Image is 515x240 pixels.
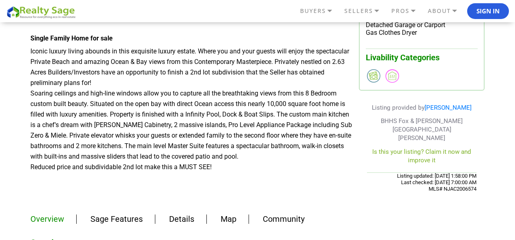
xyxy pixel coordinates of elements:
img: REALTY SAGE [6,5,79,19]
button: Sign In [467,3,509,19]
span: MLS# NJAC2006574 [429,186,476,192]
span: BHHS Fox & [PERSON_NAME][GEOGRAPHIC_DATA][PERSON_NAME] [381,117,463,142]
p: Iconic luxury living abounds in this exquisite luxury estate. Where you and your guests will enjo... [30,46,355,172]
h4: Single Family Home for sale [30,34,355,42]
a: Overview [30,214,64,224]
a: Community [263,214,305,224]
span: Listing provided by [372,104,472,111]
span: [DATE] 7:00:00 AM [433,179,476,185]
a: [PERSON_NAME] [425,104,472,111]
a: Is this your listing? Claim it now and improve it [372,148,471,164]
div: Listing updated: Last checked: [367,172,476,192]
a: ABOUT [426,4,467,18]
a: BUYERS [298,4,342,18]
span: [DATE] 1:58:00 PM [433,173,476,179]
h3: Livability Categories [366,49,478,62]
a: Details [169,214,194,224]
a: PROS [389,4,426,18]
a: Sage Features [90,214,143,224]
a: SELLERS [342,4,389,18]
a: Map [221,214,236,224]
